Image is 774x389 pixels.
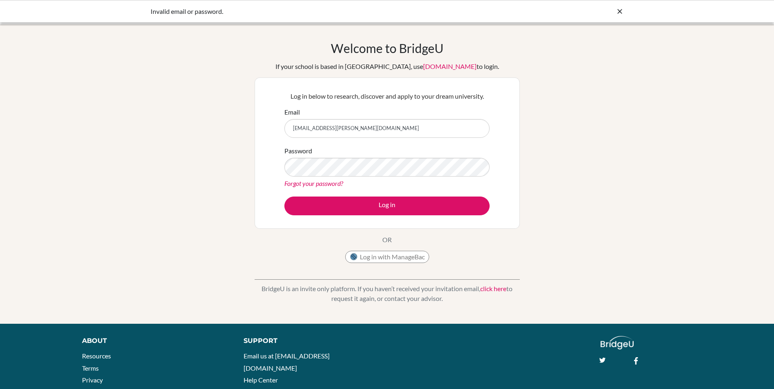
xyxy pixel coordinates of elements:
[255,284,520,303] p: BridgeU is an invite only platform. If you haven’t received your invitation email, to request it ...
[382,235,392,245] p: OR
[284,197,490,215] button: Log in
[601,336,634,349] img: logo_white@2x-f4f0deed5e89b7ecb1c2cc34c3e3d731f90f0f143d5ea2071677605dd97b5244.png
[82,364,99,372] a: Terms
[82,352,111,360] a: Resources
[331,41,444,55] h1: Welcome to BridgeU
[284,146,312,156] label: Password
[284,91,490,101] p: Log in below to research, discover and apply to your dream university.
[284,179,343,187] a: Forgot your password?
[423,62,477,70] a: [DOMAIN_NAME]
[284,107,300,117] label: Email
[275,62,499,71] div: If your school is based in [GEOGRAPHIC_DATA], use to login.
[244,352,330,372] a: Email us at [EMAIL_ADDRESS][DOMAIN_NAME]
[244,376,278,384] a: Help Center
[345,251,429,263] button: Log in with ManageBac
[244,336,377,346] div: Support
[480,285,506,292] a: click here
[82,336,225,346] div: About
[82,376,103,384] a: Privacy
[151,7,501,16] div: Invalid email or password.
